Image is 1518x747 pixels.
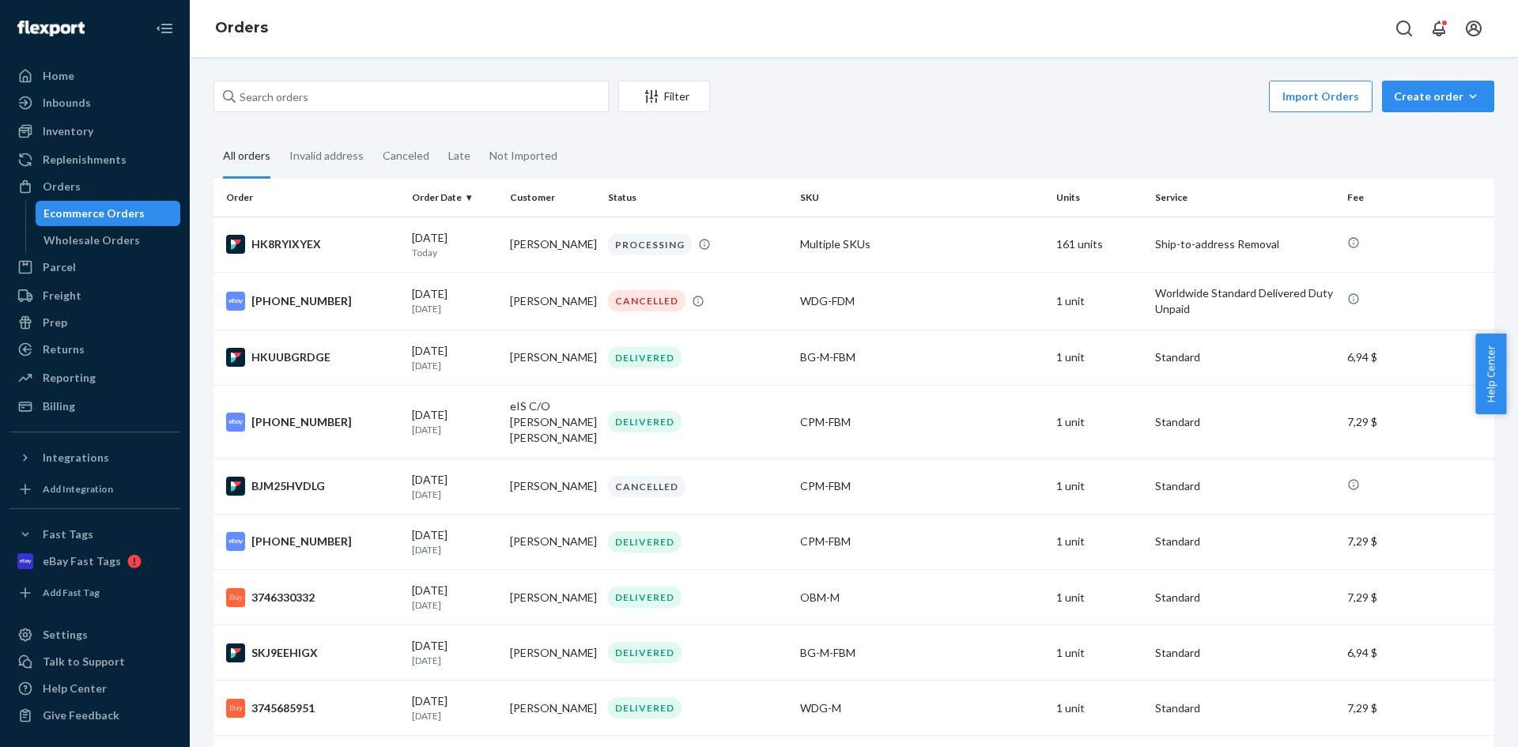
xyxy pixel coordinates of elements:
[1341,570,1494,625] td: 7,29 $
[800,349,1044,365] div: BG-M-FBM
[800,414,1044,430] div: CPM-FBM
[9,580,180,606] a: Add Fast Tag
[215,19,268,36] a: Orders
[1050,681,1148,736] td: 1 unit
[608,476,685,497] div: CANCELLED
[226,413,399,432] div: [PHONE_NUMBER]
[608,411,682,432] div: DELIVERED
[1155,534,1335,549] p: Standard
[1341,625,1494,681] td: 6,94 $
[43,627,88,643] div: Settings
[412,359,497,372] p: [DATE]
[1155,414,1335,430] p: Standard
[1382,81,1494,112] button: Create order
[618,81,710,112] button: Filter
[1341,330,1494,385] td: 6,94 $
[43,341,85,357] div: Returns
[43,553,121,569] div: eBay Fast Tags
[9,255,180,280] a: Parcel
[43,123,93,139] div: Inventory
[608,234,692,255] div: PROCESSING
[36,228,181,253] a: Wholesale Orders
[226,235,399,254] div: HK8RYIXYEX
[412,423,497,436] p: [DATE]
[43,482,113,496] div: Add Integration
[619,89,709,104] div: Filter
[9,337,180,362] a: Returns
[43,68,74,84] div: Home
[1341,681,1494,736] td: 7,29 $
[9,90,180,115] a: Inbounds
[9,283,180,308] a: Freight
[17,21,85,36] img: Flexport logo
[43,152,126,168] div: Replenishments
[1050,179,1148,217] th: Units
[504,514,602,569] td: [PERSON_NAME]
[608,531,682,553] div: DELIVERED
[9,365,180,390] a: Reporting
[412,654,497,667] p: [DATE]
[412,583,497,612] div: [DATE]
[504,625,602,681] td: [PERSON_NAME]
[800,700,1044,716] div: WDG-M
[43,398,75,414] div: Billing
[1341,179,1494,217] th: Fee
[9,174,180,199] a: Orders
[1269,81,1373,112] button: Import Orders
[412,286,497,315] div: [DATE]
[608,347,682,368] div: DELIVERED
[504,272,602,330] td: [PERSON_NAME]
[9,147,180,172] a: Replenishments
[36,201,181,226] a: Ecommerce Orders
[800,293,1044,309] div: WDG-FDM
[43,259,76,275] div: Parcel
[1149,179,1341,217] th: Service
[504,385,602,458] td: eIS C/O [PERSON_NAME] [PERSON_NAME]
[504,458,602,514] td: [PERSON_NAME]
[226,699,399,718] div: 3745685951
[406,179,504,217] th: Order Date
[226,348,399,367] div: HKUUBGRDGE
[412,472,497,501] div: [DATE]
[504,570,602,625] td: [PERSON_NAME]
[1155,349,1335,365] p: Standard
[149,13,180,44] button: Close Navigation
[412,598,497,612] p: [DATE]
[289,135,364,176] div: Invalid address
[9,119,180,144] a: Inventory
[412,302,497,315] p: [DATE]
[608,290,685,311] div: CANCELLED
[202,6,281,51] ol: breadcrumbs
[223,135,270,179] div: All orders
[800,645,1044,661] div: BG-M-FBM
[489,135,557,176] div: Not Imported
[1475,334,1506,414] span: Help Center
[1458,13,1490,44] button: Open account menu
[43,206,145,221] div: Ecommerce Orders
[1155,285,1335,317] p: Worldwide Standard Delivered Duty Unpaid
[1050,217,1148,272] td: 161 units
[794,179,1050,217] th: SKU
[1423,13,1455,44] button: Open notifications
[448,135,470,176] div: Late
[1388,13,1420,44] button: Open Search Box
[412,488,497,501] p: [DATE]
[226,292,399,311] div: [PHONE_NUMBER]
[608,697,682,719] div: DELIVERED
[504,681,602,736] td: [PERSON_NAME]
[9,676,180,701] a: Help Center
[504,217,602,272] td: [PERSON_NAME]
[9,445,180,470] button: Integrations
[794,217,1050,272] td: Multiple SKUs
[9,522,180,547] button: Fast Tags
[9,394,180,419] a: Billing
[1341,385,1494,458] td: 7,29 $
[43,288,81,304] div: Freight
[412,638,497,667] div: [DATE]
[43,179,81,194] div: Orders
[9,622,180,647] a: Settings
[412,407,497,436] div: [DATE]
[226,588,399,607] div: 3746330332
[1050,570,1148,625] td: 1 unit
[412,527,497,556] div: [DATE]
